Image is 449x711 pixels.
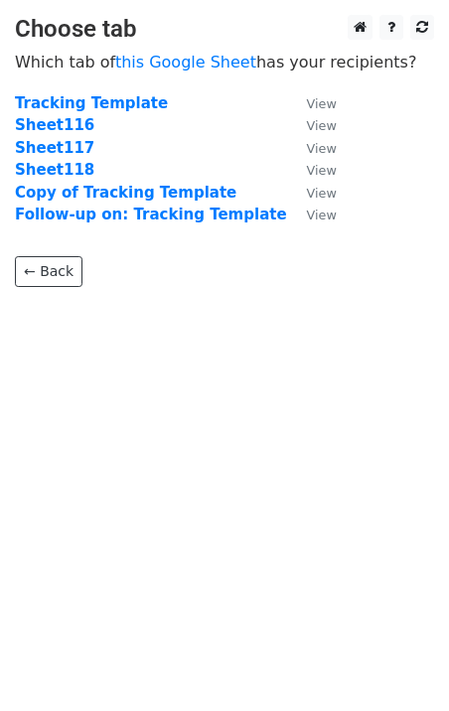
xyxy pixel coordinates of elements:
a: Tracking Template [15,94,168,112]
a: View [287,116,337,134]
a: View [287,206,337,223]
a: Sheet116 [15,116,94,134]
h3: Choose tab [15,15,434,44]
small: View [307,118,337,133]
a: Sheet117 [15,139,94,157]
a: this Google Sheet [115,53,256,71]
small: View [307,141,337,156]
a: Sheet118 [15,161,94,179]
a: View [287,139,337,157]
a: View [287,184,337,202]
a: Copy of Tracking Template [15,184,236,202]
small: View [307,208,337,222]
small: View [307,96,337,111]
a: Follow-up on: Tracking Template [15,206,287,223]
small: View [307,163,337,178]
small: View [307,186,337,201]
a: ← Back [15,256,82,287]
p: Which tab of has your recipients? [15,52,434,72]
a: View [287,94,337,112]
a: View [287,161,337,179]
iframe: Chat Widget [350,616,449,711]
